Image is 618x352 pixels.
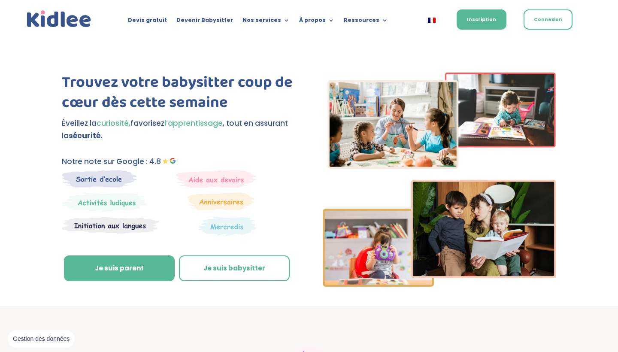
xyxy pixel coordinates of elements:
[179,255,290,281] a: Je suis babysitter
[62,216,159,234] img: Atelier thematique
[97,118,130,128] span: curiosité,
[8,330,75,348] button: Gestion des données
[176,17,233,27] a: Devenir Babysitter
[323,279,556,289] picture: Imgs-2
[13,335,70,343] span: Gestion des données
[524,9,573,30] a: Connexion
[457,9,506,30] a: Inscription
[69,130,103,141] strong: sécurité.
[62,117,295,142] p: Éveillez la favorisez , tout en assurant la
[128,17,167,27] a: Devis gratuit
[62,73,295,117] h1: Trouvez votre babysitter coup de cœur dès cette semaine
[64,255,175,281] a: Je suis parent
[62,192,147,212] img: Mercredi
[62,155,295,168] p: Notre note sur Google : 4.8
[344,17,388,27] a: Ressources
[188,192,254,210] img: Anniversaire
[242,17,290,27] a: Nos services
[62,170,137,188] img: Sortie decole
[164,118,223,128] span: l’apprentissage
[299,17,334,27] a: À propos
[25,9,93,30] a: Kidlee Logo
[176,170,257,188] img: weekends
[428,18,436,23] img: Français
[198,216,256,236] img: Thematique
[25,9,93,30] img: logo_kidlee_bleu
